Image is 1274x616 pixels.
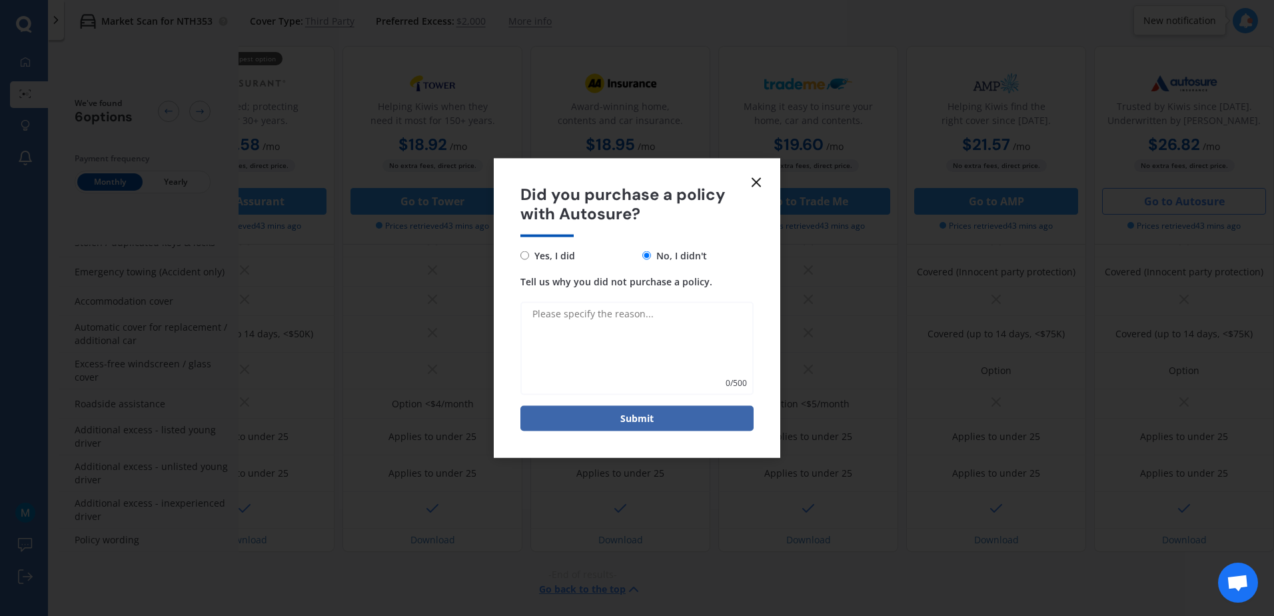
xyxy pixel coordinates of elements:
[520,251,529,260] input: Yes, I did
[642,251,651,260] input: No, I didn't
[529,247,575,263] span: Yes, I did
[1218,563,1258,603] a: Open chat
[520,405,754,431] button: Submit
[726,376,747,389] span: 0 / 500
[520,275,712,287] span: Tell us why you did not purchase a policy.
[651,247,707,263] span: No, I didn't
[520,185,754,224] span: Did you purchase a policy with Autosure?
